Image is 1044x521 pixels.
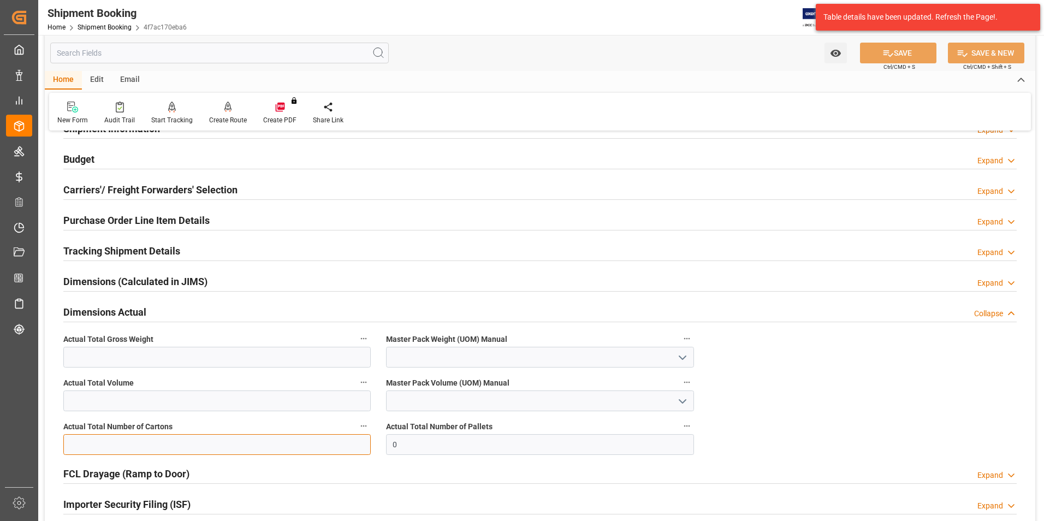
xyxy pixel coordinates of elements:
h2: Dimensions Actual [63,305,146,319]
div: New Form [57,115,88,125]
span: Actual Total Number of Pallets [386,421,493,433]
div: Expand [977,186,1003,197]
span: Actual Total Number of Cartons [63,421,173,433]
span: Master Pack Volume (UOM) Manual [386,377,509,389]
h2: Purchase Order Line Item Details [63,213,210,228]
div: Expand [977,216,1003,228]
button: Actual Total Number of Pallets [680,419,694,433]
div: Expand [977,470,1003,481]
h2: Carriers'/ Freight Forwarders' Selection [63,182,238,197]
h2: Dimensions (Calculated in JIMS) [63,274,207,289]
span: Master Pack Weight (UOM) Manual [386,334,507,345]
div: Share Link [313,115,343,125]
div: Expand [977,247,1003,258]
button: Master Pack Weight (UOM) Manual [680,331,694,346]
a: Shipment Booking [78,23,132,31]
div: Collapse [974,308,1003,319]
button: open menu [673,393,690,410]
span: Ctrl/CMD + S [883,63,915,71]
div: Audit Trail [104,115,135,125]
h2: FCL Drayage (Ramp to Door) [63,466,189,481]
input: Search Fields [50,43,389,63]
button: Master Pack Volume (UOM) Manual [680,375,694,389]
div: Shipment Booking [48,5,187,21]
h2: Importer Security Filing (ISF) [63,497,191,512]
button: Actual Total Volume [357,375,371,389]
a: Home [48,23,66,31]
div: Start Tracking [151,115,193,125]
div: Expand [977,500,1003,512]
button: SAVE [860,43,936,63]
div: Expand [977,155,1003,167]
button: Actual Total Gross Weight [357,331,371,346]
span: Ctrl/CMD + Shift + S [963,63,1011,71]
div: Table details have been updated. Refresh the Page!. [823,11,1024,23]
button: Actual Total Number of Cartons [357,419,371,433]
span: Actual Total Volume [63,377,134,389]
span: Actual Total Gross Weight [63,334,153,345]
div: Edit [82,71,112,90]
button: SAVE & NEW [948,43,1024,63]
div: Home [45,71,82,90]
button: open menu [673,349,690,366]
button: open menu [824,43,847,63]
div: Create Route [209,115,247,125]
div: Email [112,71,148,90]
img: Exertis%20JAM%20-%20Email%20Logo.jpg_1722504956.jpg [803,8,840,27]
h2: Tracking Shipment Details [63,244,180,258]
div: Expand [977,277,1003,289]
h2: Budget [63,152,94,167]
